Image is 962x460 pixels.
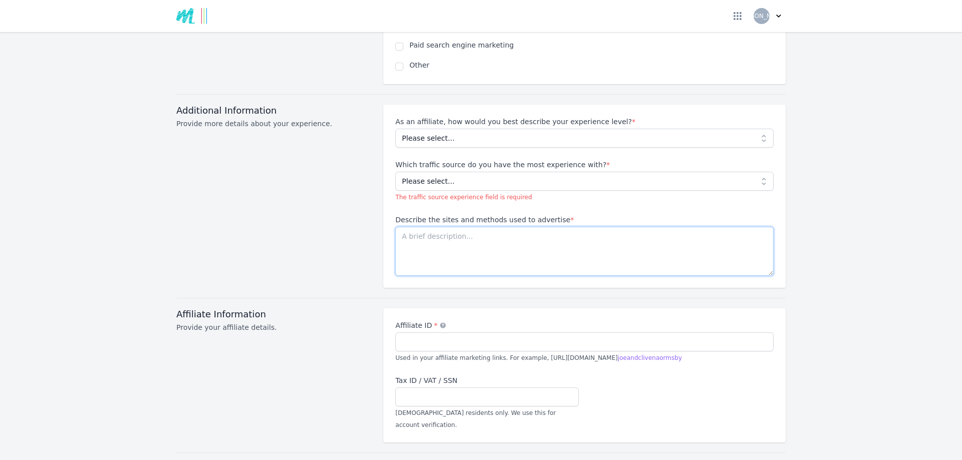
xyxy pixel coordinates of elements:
p: Provide your affiliate details. [176,322,371,332]
label: Which traffic source do you have the most experience with? [395,160,774,170]
label: Paid search engine marketing [409,40,774,50]
label: Affiliate ID [395,320,774,330]
span: joeandclivenaormsby [618,354,682,361]
span: The traffic source experience field is required [395,194,532,201]
span: [DEMOGRAPHIC_DATA] residents only. We use this for account verification. [395,409,556,428]
span: Used in your affiliate marketing links. For example, [URL][DOMAIN_NAME] [395,354,682,361]
label: Tax ID / VAT / SSN [395,375,578,385]
label: Describe the sites and methods used to advertise [395,215,774,225]
label: Other [409,60,774,70]
h3: Additional Information [176,105,371,117]
h3: Affiliate Information [176,308,371,320]
p: Provide more details about your experience. [176,119,371,129]
label: As an affiliate, how would you best describe your experience level? [395,117,774,127]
